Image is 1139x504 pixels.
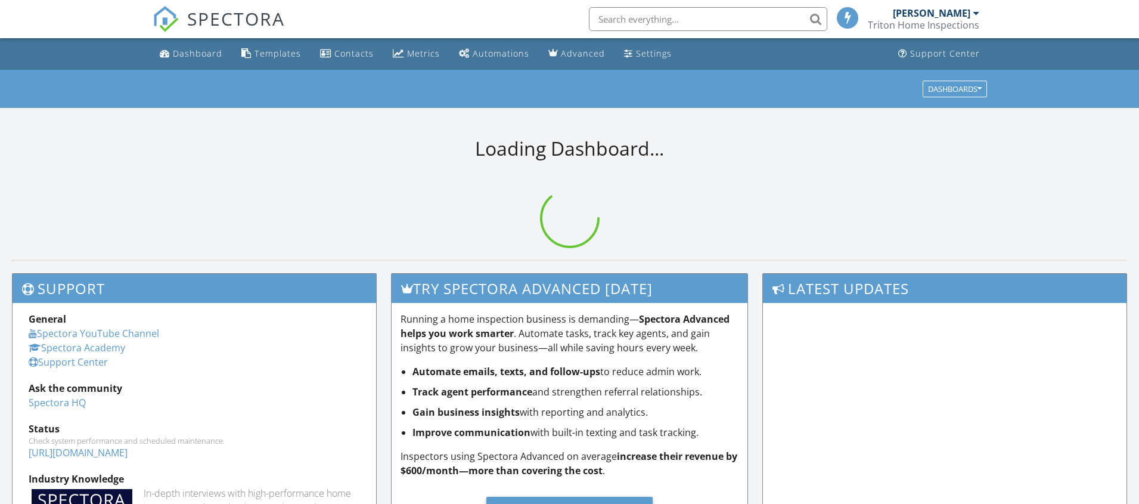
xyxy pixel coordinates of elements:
[29,313,66,326] strong: General
[407,48,440,59] div: Metrics
[910,48,980,59] div: Support Center
[29,446,128,459] a: [URL][DOMAIN_NAME]
[412,406,520,419] strong: Gain business insights
[412,425,739,440] li: with built-in texting and task tracking.
[29,341,125,354] a: Spectora Academy
[454,43,534,65] a: Automations (Basic)
[388,43,445,65] a: Metrics
[13,274,376,303] h3: Support
[155,43,227,65] a: Dashboard
[412,364,739,379] li: to reduce admin work.
[153,6,179,32] img: The Best Home Inspection Software - Spectora
[893,43,985,65] a: Support Center
[401,449,739,478] p: Inspectors using Spectora Advanced on average .
[29,422,360,436] div: Status
[893,7,970,19] div: [PERSON_NAME]
[29,472,360,486] div: Industry Knowledge
[401,313,730,340] strong: Spectora Advanced helps you work smarter
[412,405,739,419] li: with reporting and analytics.
[29,327,159,340] a: Spectora YouTube Channel
[237,43,306,65] a: Templates
[29,355,108,369] a: Support Center
[636,48,672,59] div: Settings
[173,48,222,59] div: Dashboard
[412,385,739,399] li: and strengthen referral relationships.
[315,43,378,65] a: Contacts
[29,396,86,409] a: Spectora HQ
[401,450,737,477] strong: increase their revenue by $600/month—more than covering the cost
[29,436,360,446] div: Check system performance and scheduled maintenance.
[401,312,739,355] p: Running a home inspection business is demanding— . Automate tasks, track key agents, and gain ins...
[412,385,532,398] strong: Track agent performance
[589,7,827,31] input: Search everything...
[868,19,979,31] div: Triton Home Inspections
[544,43,610,65] a: Advanced
[923,81,987,97] button: Dashboards
[255,48,301,59] div: Templates
[473,48,529,59] div: Automations
[392,274,748,303] h3: Try spectora advanced [DATE]
[619,43,676,65] a: Settings
[412,426,530,439] strong: Improve communication
[763,274,1126,303] h3: Latest Updates
[187,6,285,31] span: SPECTORA
[928,85,982,93] div: Dashboards
[334,48,374,59] div: Contacts
[412,365,600,378] strong: Automate emails, texts, and follow-ups
[153,16,285,41] a: SPECTORA
[561,48,605,59] div: Advanced
[29,381,360,395] div: Ask the community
